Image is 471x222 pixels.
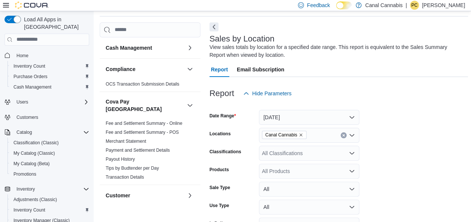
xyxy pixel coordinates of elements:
label: Date Range [209,113,236,119]
button: Compliance [106,65,184,73]
button: Inventory [1,184,92,194]
a: Purchase Orders [10,72,51,81]
h3: Sales by Location [209,34,275,43]
a: My Catalog (Beta) [10,159,53,168]
h3: Customer [106,192,130,199]
p: [PERSON_NAME] [422,1,465,10]
button: [DATE] [259,110,359,125]
span: Users [13,98,89,107]
span: Users [16,99,28,105]
span: Inventory [13,185,89,194]
a: Customers [13,113,41,122]
button: Adjustments (Classic) [7,194,92,205]
span: PC [411,1,418,10]
h3: Compliance [106,65,135,73]
button: Hide Parameters [240,86,295,101]
button: Home [1,50,92,61]
span: Inventory Count [10,62,89,71]
button: Open list of options [349,132,355,138]
span: Cash Management [10,83,89,92]
button: Catalog [13,128,35,137]
label: Classifications [209,149,241,155]
span: My Catalog (Classic) [13,150,55,156]
span: Purchase Orders [13,74,48,80]
span: Customers [16,114,38,120]
button: Cova Pay [GEOGRAPHIC_DATA] [106,98,184,113]
span: Canal Cannabis [265,131,297,139]
a: Merchant Statement [106,139,146,144]
span: Inventory Count [13,63,45,69]
p: | [405,1,407,10]
span: Inventory [16,186,35,192]
a: OCS Transaction Submission Details [106,81,179,87]
a: Home [13,51,31,60]
span: Cash Management [13,84,51,90]
span: Fee and Settlement Summary - POS [106,129,179,135]
button: Classification (Classic) [7,138,92,148]
button: Remove Canal Cannabis from selection in this group [299,133,303,137]
span: Adjustments (Classic) [10,195,89,204]
a: Payment and Settlement Details [106,148,170,153]
button: Customers [1,112,92,123]
span: OCS Transaction Submission Details [106,81,179,87]
button: Catalog [1,127,92,138]
a: Transaction Details [106,175,144,180]
a: Classification (Classic) [10,138,62,147]
button: Cova Pay [GEOGRAPHIC_DATA] [185,101,194,110]
a: Payout History [106,157,135,162]
span: Adjustments (Classic) [13,197,57,203]
a: Promotions [10,170,39,179]
span: Inventory Count [10,206,89,215]
button: Customer [185,191,194,200]
button: Inventory Count [7,205,92,215]
div: Compliance [100,80,200,92]
span: Promotions [10,170,89,179]
div: Patrick Ciantar [410,1,419,10]
label: Locations [209,131,231,137]
button: Cash Management [106,44,184,52]
span: My Catalog (Classic) [10,149,89,158]
h3: Cash Management [106,44,152,52]
button: Clear input [341,132,347,138]
button: All [259,200,359,215]
span: My Catalog (Beta) [10,159,89,168]
div: Cova Pay [GEOGRAPHIC_DATA] [100,119,200,185]
span: Classification (Classic) [10,138,89,147]
label: Sale Type [209,185,230,191]
span: Home [16,53,28,59]
span: My Catalog (Beta) [13,161,50,167]
a: Inventory Count [10,62,48,71]
button: Compliance [185,65,194,74]
span: Promotions [13,171,36,177]
span: Catalog [16,129,32,135]
button: Next [209,22,218,31]
span: Report [211,62,228,77]
p: Canal Cannabis [365,1,403,10]
span: Classification (Classic) [13,140,59,146]
button: Open list of options [349,168,355,174]
span: Inventory Count [13,207,45,213]
label: Use Type [209,203,229,209]
a: Cash Management [10,83,54,92]
label: Products [209,167,229,173]
span: Catalog [13,128,89,137]
span: Customers [13,112,89,122]
button: Promotions [7,169,92,179]
a: Tips by Budtender per Day [106,166,159,171]
span: Email Subscription [237,62,284,77]
button: Purchase Orders [7,71,92,82]
button: All [259,182,359,197]
span: Load All Apps in [GEOGRAPHIC_DATA] [21,16,89,31]
a: My Catalog (Classic) [10,149,58,158]
button: Customer [106,192,184,199]
span: Fee and Settlement Summary - Online [106,120,182,126]
span: Purchase Orders [10,72,89,81]
span: Feedback [307,1,330,9]
span: Merchant Statement [106,138,146,144]
button: Cash Management [185,43,194,52]
button: My Catalog (Beta) [7,158,92,169]
button: My Catalog (Classic) [7,148,92,158]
